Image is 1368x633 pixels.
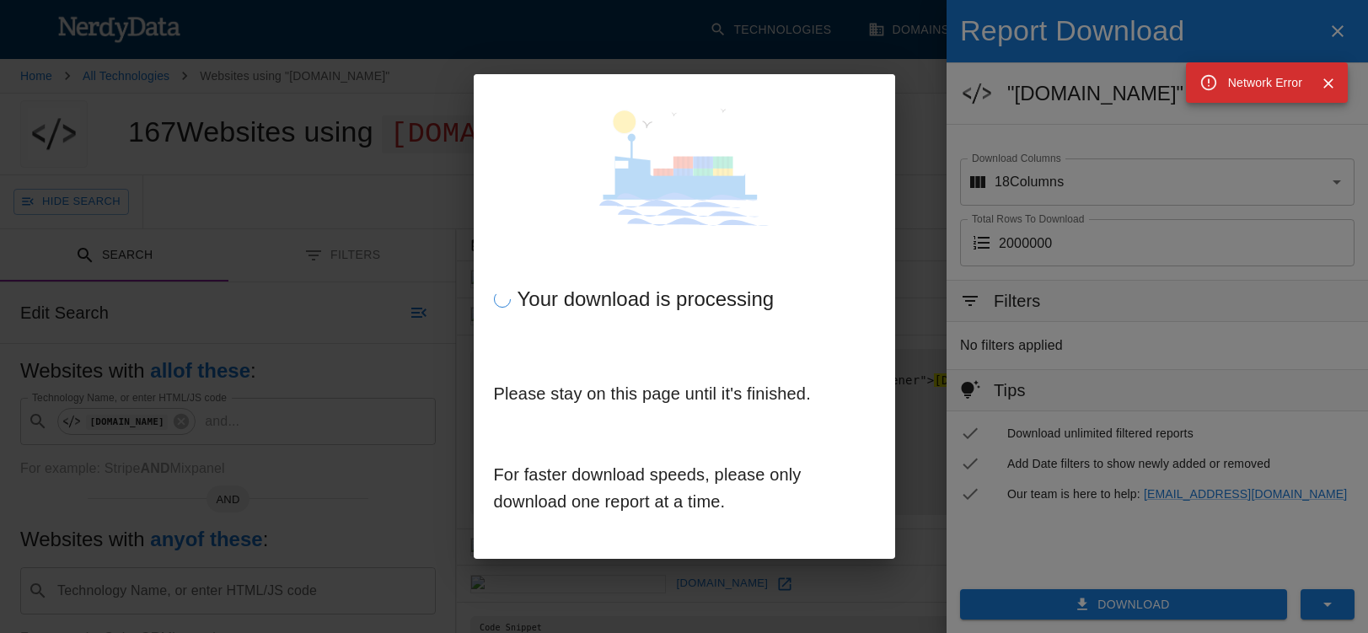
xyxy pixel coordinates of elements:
h6: For faster download speeds, please only download one report at a time. [494,434,875,542]
div: Network Error [1228,67,1302,98]
h6: Please stay on this page until it's finished. [494,353,875,434]
img: undraw_Container_ship_ok1c.svg [487,108,882,226]
div: Your download is processing [494,286,875,313]
button: Close [1316,71,1341,96]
